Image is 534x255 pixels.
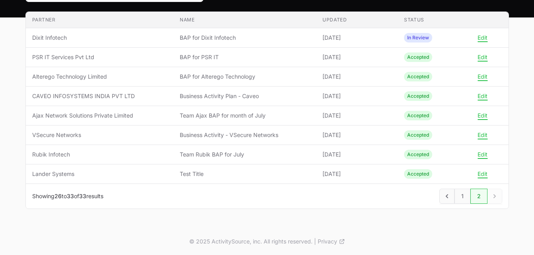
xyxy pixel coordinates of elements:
[478,131,487,139] button: Edit
[26,12,174,28] th: Partner
[54,193,62,199] span: 26
[478,73,487,80] button: Edit
[180,92,310,100] span: Business Activity Plan - Caveo
[322,34,391,42] span: [DATE]
[318,238,345,245] a: Privacy
[478,151,487,158] button: Edit
[32,170,167,178] span: Lander Systems
[180,34,310,42] span: BAP for Dixit Infotech
[32,73,167,81] span: Alterego Technology Limited
[478,34,487,41] button: Edit
[322,131,391,139] span: [DATE]
[316,12,398,28] th: Updated
[478,93,487,100] button: Edit
[32,192,103,200] p: Showing to of results
[314,238,316,245] span: |
[322,151,391,158] span: [DATE]
[180,53,310,61] span: BAP for PSR IT
[398,12,479,28] th: Status
[32,151,167,158] span: Rubik Infotech
[322,112,391,120] span: [DATE]
[189,238,313,245] p: © 2025 ActivitySource, inc. All rights reserved.
[180,170,310,178] span: Test Title
[180,131,310,139] span: Business Activity - VSecure Networks
[478,112,487,119] button: Edit
[180,112,310,120] span: Team Ajax BAP for month of July
[439,189,454,204] a: Previous
[322,73,391,81] span: [DATE]
[454,189,470,204] a: 1
[32,112,167,120] span: Ajax Network Solutions Private Limited
[32,34,167,42] span: Dixit Infotech
[322,92,391,100] span: [DATE]
[32,92,167,100] span: CAVEO INFOSYSTEMS INDIA PVT LTD
[478,54,487,61] button: Edit
[180,73,310,81] span: BAP for Alterego Technology
[32,53,167,61] span: PSR IT Services Pvt Ltd
[180,151,310,158] span: Team Rubik BAP for July
[478,170,487,178] button: Edit
[470,189,487,204] a: 2
[25,12,509,209] section: Business Activity Plan Submissions
[322,170,391,178] span: [DATE]
[322,53,391,61] span: [DATE]
[79,193,86,199] span: 33
[32,131,167,139] span: VSecure Networks
[173,12,316,28] th: Name
[67,193,74,199] span: 33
